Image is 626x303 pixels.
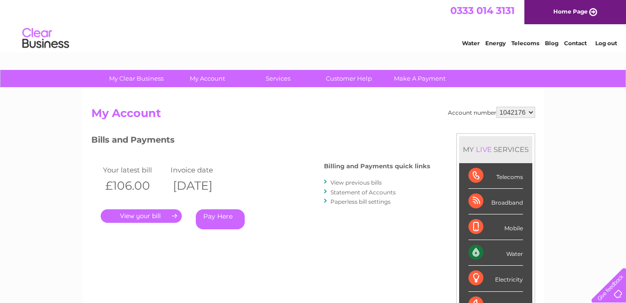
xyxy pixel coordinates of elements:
a: Blog [545,40,558,47]
a: View previous bills [330,179,382,186]
a: . [101,209,182,223]
th: £106.00 [101,176,168,195]
div: Water [468,240,523,266]
a: Water [462,40,480,47]
h4: Billing and Payments quick links [324,163,430,170]
div: Telecoms [468,163,523,189]
a: Log out [595,40,617,47]
th: [DATE] [168,176,236,195]
a: 0333 014 3131 [450,5,515,16]
div: LIVE [474,145,494,154]
h2: My Account [91,107,535,124]
a: Telecoms [511,40,539,47]
div: Electricity [468,266,523,291]
img: logo.png [22,24,69,53]
a: Services [240,70,316,87]
a: Contact [564,40,587,47]
td: Your latest bill [101,164,168,176]
div: Mobile [468,214,523,240]
a: Customer Help [310,70,387,87]
a: My Clear Business [98,70,175,87]
td: Invoice date [168,164,236,176]
div: MY SERVICES [459,136,532,163]
a: Statement of Accounts [330,189,396,196]
a: Paperless bill settings [330,198,391,205]
a: Energy [485,40,506,47]
div: Account number [448,107,535,118]
div: Clear Business is a trading name of Verastar Limited (registered in [GEOGRAPHIC_DATA] No. 3667643... [93,5,534,45]
h3: Bills and Payments [91,133,430,150]
a: Make A Payment [381,70,458,87]
a: Pay Here [196,209,245,229]
a: My Account [169,70,246,87]
div: Broadband [468,189,523,214]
